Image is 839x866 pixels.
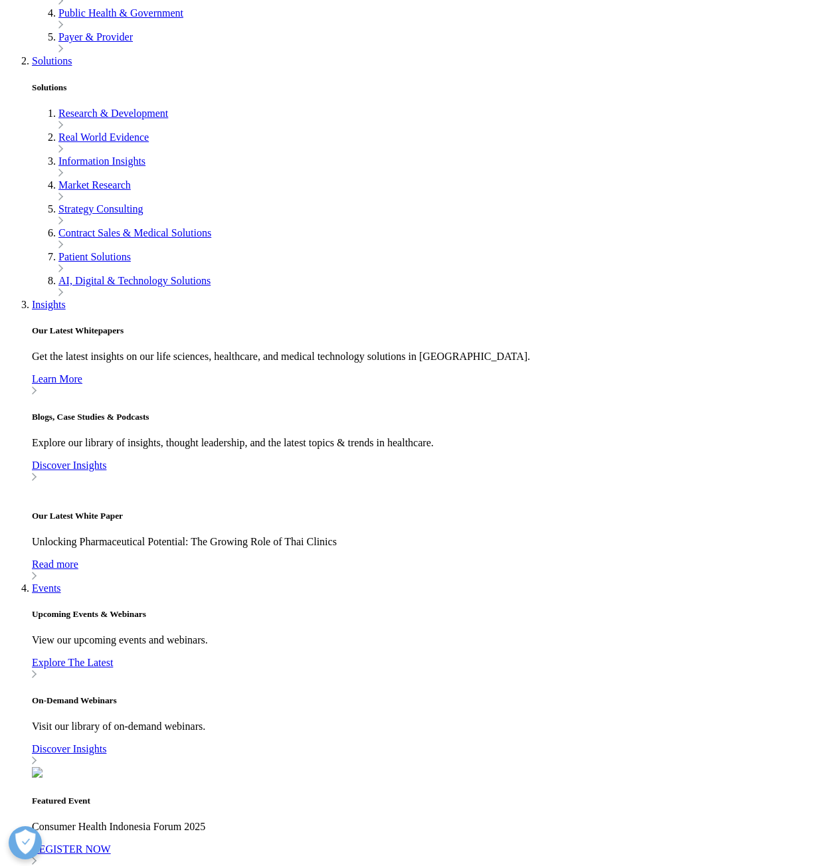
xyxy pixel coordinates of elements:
[32,351,834,363] p: Get the latest insights on our life sciences, healthcare, and medical technology solutions in [GE...
[58,131,149,143] a: Real World Evidence
[9,826,42,859] button: Open Preferences
[32,695,834,706] h5: On-Demand Webinars
[32,657,834,681] a: Explore The Latest
[32,437,834,449] p: Explore our library of insights, thought leadership, and the latest topics & trends in healthcare.
[32,299,66,310] a: Insights
[32,821,834,833] p: Consumer Health Indonesia Forum 2025
[58,31,133,43] a: Payer & Provider
[32,634,834,646] p: View our upcoming events and webinars.
[32,460,834,483] a: Discover Insights
[58,155,145,167] a: Information Insights
[58,227,211,238] a: Contract Sales & Medical Solutions
[32,82,834,93] h5: Solutions
[32,325,834,336] h5: Our Latest Whitepapers
[32,536,834,548] p: Unlocking Pharmaceutical Potential: The Growing Role of Thai Clinics
[32,767,43,778] img: 3149panoramic-cityscape-of-jakarta-indonesia.jpg
[32,55,72,66] a: Solutions
[32,559,834,582] a: Read more
[32,412,834,422] h5: Blogs, Case Studies & Podcasts
[58,275,211,286] a: AI, Digital & Technology Solutions
[32,796,834,806] h5: Featured Event
[58,7,183,19] a: Public Health & Government
[32,743,834,767] a: Discover Insights
[58,203,143,215] a: Strategy Consulting
[32,373,834,397] a: Learn More
[58,179,131,191] a: Market Research
[32,609,834,620] h5: Upcoming Events & Webinars
[32,511,834,521] h5: Our Latest White Paper
[58,108,168,119] a: Research & Development
[32,582,61,594] a: Events
[32,721,834,733] p: Visit our library of on-demand webinars.
[58,251,131,262] a: Patient Solutions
